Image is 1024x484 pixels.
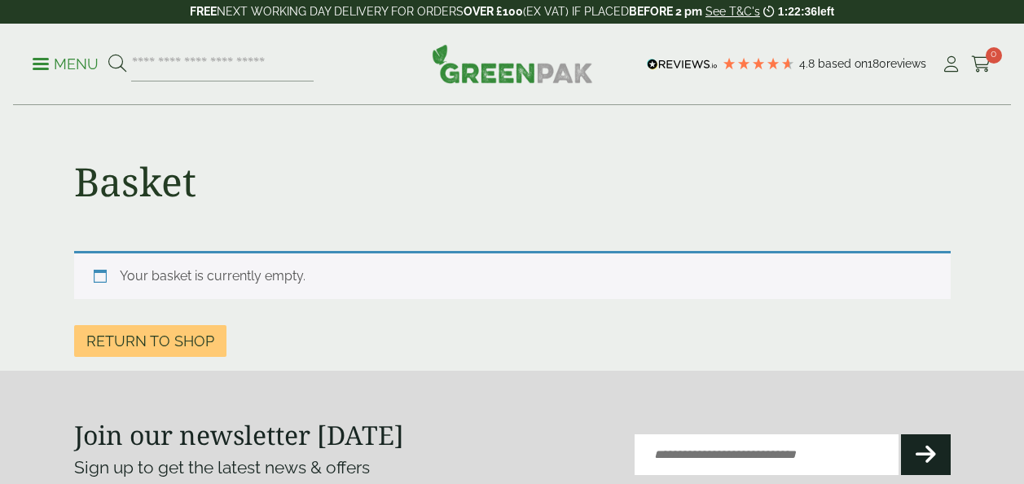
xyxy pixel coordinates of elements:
span: 0 [986,47,1002,64]
span: 1:22:36 [778,5,817,18]
i: My Account [941,56,961,73]
span: left [817,5,834,18]
p: Sign up to get the latest news & offers [74,455,468,481]
span: reviews [886,57,926,70]
a: Menu [33,55,99,71]
p: Menu [33,55,99,74]
a: Return to shop [74,325,226,357]
img: REVIEWS.io [647,59,718,70]
span: 4.8 [799,57,818,70]
img: GreenPak Supplies [432,44,593,83]
span: 180 [868,57,886,70]
strong: FREE [190,5,217,18]
strong: Join our newsletter [DATE] [74,417,404,452]
a: 0 [971,52,991,77]
a: See T&C's [705,5,760,18]
div: 4.78 Stars [722,56,795,71]
strong: OVER £100 [464,5,523,18]
div: Your basket is currently empty. [74,251,951,299]
i: Cart [971,56,991,73]
h1: Basket [74,158,196,205]
span: Based on [818,57,868,70]
strong: BEFORE 2 pm [629,5,702,18]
